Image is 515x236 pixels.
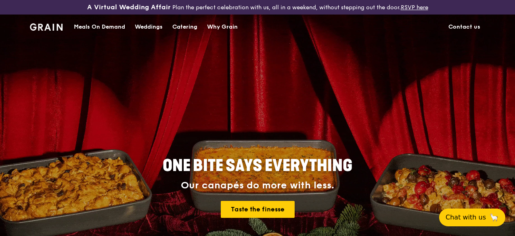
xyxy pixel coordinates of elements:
div: Catering [172,15,197,39]
span: ONE BITE SAYS EVERYTHING [163,156,352,175]
div: Our canapés do more with less. [112,180,403,191]
div: Plan the perfect celebration with us, all in a weekend, without stepping out the door. [86,3,429,11]
a: RSVP here [401,4,428,11]
a: Contact us [444,15,485,39]
div: Why Grain [207,15,238,39]
a: Weddings [130,15,167,39]
span: 🦙 [489,213,499,222]
a: Taste the finesse [221,201,295,218]
span: Chat with us [446,213,486,222]
button: Chat with us🦙 [439,209,505,226]
h3: A Virtual Wedding Affair [87,3,171,11]
div: Weddings [135,15,163,39]
img: Grain [30,23,63,31]
a: Catering [167,15,202,39]
div: Meals On Demand [74,15,125,39]
a: Why Grain [202,15,243,39]
a: GrainGrain [30,14,63,38]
